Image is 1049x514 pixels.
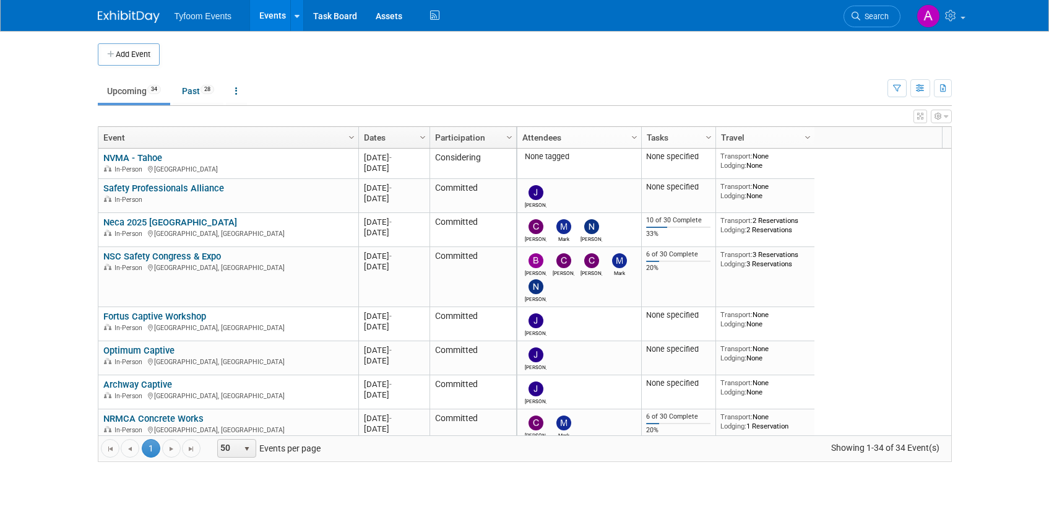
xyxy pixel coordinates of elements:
[364,355,424,366] div: [DATE]
[720,310,809,328] div: None None
[173,79,223,103] a: Past28
[720,225,746,234] span: Lodging:
[553,268,574,276] div: Corbin Nelson
[612,253,627,268] img: Mark Nelson
[430,409,516,443] td: Committed
[364,261,424,272] div: [DATE]
[103,379,172,390] a: Archway Captive
[98,43,160,66] button: Add Event
[218,440,239,457] span: 50
[720,250,809,268] div: 3 Reservations 3 Reservations
[104,196,111,202] img: In-Person Event
[364,227,424,238] div: [DATE]
[720,182,753,191] span: Transport:
[98,11,160,23] img: ExhibitDay
[646,152,710,162] div: None specified
[556,219,571,234] img: Mark Nelson
[646,412,710,421] div: 6 of 30 Complete
[103,183,224,194] a: Safety Professionals Alliance
[389,346,392,355] span: -
[114,324,146,332] span: In-Person
[529,381,543,396] img: Jason Cuskelly
[364,193,424,204] div: [DATE]
[720,344,809,362] div: None None
[720,422,746,430] span: Lodging:
[364,379,424,390] div: [DATE]
[647,127,707,148] a: Tasks
[720,152,753,160] span: Transport:
[364,127,421,148] a: Dates
[525,268,546,276] div: Brandon Nelson
[103,251,221,262] a: NSC Safety Congress & Expo
[103,311,206,322] a: Fortus Captive Workshop
[103,322,353,333] div: [GEOGRAPHIC_DATA], [GEOGRAPHIC_DATA]
[103,217,237,228] a: Neca 2025 [GEOGRAPHIC_DATA]
[525,362,546,370] div: Jason Cuskelly
[114,264,146,272] span: In-Person
[125,444,135,454] span: Go to the previous page
[529,279,543,294] img: Nathan Nelson
[629,133,639,142] span: Column Settings
[418,133,428,142] span: Column Settings
[364,345,424,355] div: [DATE]
[628,127,641,146] a: Column Settings
[720,412,809,430] div: None 1 Reservation
[364,321,424,332] div: [DATE]
[389,183,392,193] span: -
[646,264,710,272] div: 20%
[525,328,546,336] div: Jason Cuskelly
[104,358,111,364] img: In-Person Event
[114,230,146,238] span: In-Person
[364,217,424,227] div: [DATE]
[646,216,710,225] div: 10 of 30 Complete
[720,378,753,387] span: Transport:
[584,219,599,234] img: Nathan Nelson
[430,375,516,409] td: Committed
[529,416,543,430] img: Corbin Nelson
[104,165,111,172] img: In-Person Event
[364,163,424,173] div: [DATE]
[103,424,353,435] div: [GEOGRAPHIC_DATA], [GEOGRAPHIC_DATA]
[646,182,710,192] div: None specified
[581,268,602,276] div: Chris Walker
[182,439,201,458] a: Go to the last page
[175,11,232,21] span: Tyfoom Events
[819,439,951,456] span: Showing 1-34 of 34 Event(s)
[720,388,746,396] span: Lodging:
[801,127,814,146] a: Column Settings
[98,79,170,103] a: Upcoming34
[389,217,392,227] span: -
[581,234,602,242] div: Nathan Nelson
[430,247,516,307] td: Committed
[430,341,516,375] td: Committed
[364,311,424,321] div: [DATE]
[720,216,753,225] span: Transport:
[186,444,196,454] span: Go to the last page
[646,230,710,238] div: 33%
[720,320,746,328] span: Lodging:
[720,310,753,319] span: Transport:
[416,127,430,146] a: Column Settings
[702,127,715,146] a: Column Settings
[364,390,424,400] div: [DATE]
[114,426,146,434] span: In-Person
[529,185,543,200] img: Jason Cuskelly
[525,430,546,438] div: Corbin Nelson
[364,183,424,193] div: [DATE]
[389,153,392,162] span: -
[720,182,809,200] div: None None
[389,251,392,261] span: -
[646,250,710,259] div: 6 of 30 Complete
[720,250,753,259] span: Transport:
[104,230,111,236] img: In-Person Event
[556,253,571,268] img: Corbin Nelson
[430,149,516,179] td: Considering
[364,152,424,163] div: [DATE]
[720,378,809,396] div: None None
[525,234,546,242] div: Corbin Nelson
[104,426,111,432] img: In-Person Event
[720,344,753,353] span: Transport:
[522,127,633,148] a: Attendees
[345,127,358,146] a: Column Settings
[114,358,146,366] span: In-Person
